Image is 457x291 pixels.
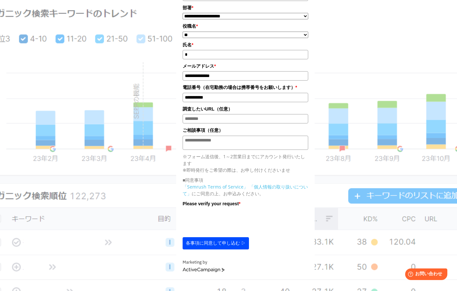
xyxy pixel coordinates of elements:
label: 役職名 [183,23,308,30]
p: ※フォーム送信後、1～2営業日までにアカウント発行いたします ※即時発行をご希望の際は、お申し付けくださいませ [183,153,308,173]
label: 氏名 [183,41,308,48]
p: ■同意事項 [183,177,308,183]
label: 部署 [183,4,308,11]
button: 各事項に同意して申し込む ▷ [183,237,249,249]
label: ご相談事項（任意） [183,127,308,134]
a: 「個人情報の取り扱いについて」 [183,184,308,197]
iframe: reCAPTCHA [183,209,281,234]
label: メールアドレス [183,63,308,70]
p: にご同意の上、お申込みください。 [183,183,308,197]
div: Marketing by [183,259,308,266]
label: 調査したいURL（任意） [183,105,308,112]
a: 「Semrush Terms of Service」 [183,184,248,190]
label: Please verify your request [183,200,308,207]
iframe: Help widget launcher [400,266,450,284]
label: 電話番号（在宅勤務の場合は携帯番号をお願いします） [183,84,308,91]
